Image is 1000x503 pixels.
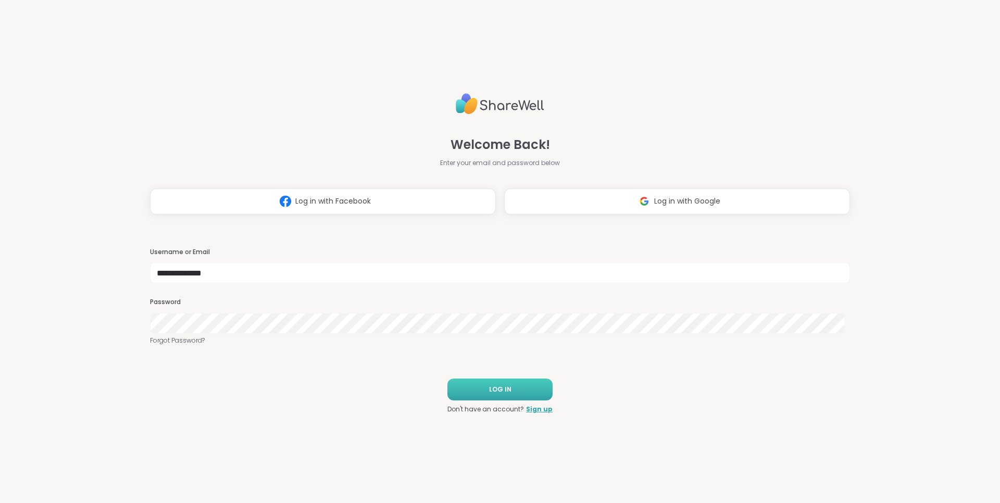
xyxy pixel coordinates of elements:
[526,405,553,414] a: Sign up
[447,379,553,400] button: LOG IN
[295,196,371,207] span: Log in with Facebook
[440,158,560,168] span: Enter your email and password below
[489,385,511,394] span: LOG IN
[276,192,295,211] img: ShareWell Logomark
[150,298,850,307] h3: Password
[150,336,850,345] a: Forgot Password?
[447,405,524,414] span: Don't have an account?
[451,135,550,154] span: Welcome Back!
[634,192,654,211] img: ShareWell Logomark
[456,89,544,119] img: ShareWell Logo
[150,248,850,257] h3: Username or Email
[150,188,496,215] button: Log in with Facebook
[654,196,720,207] span: Log in with Google
[504,188,850,215] button: Log in with Google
